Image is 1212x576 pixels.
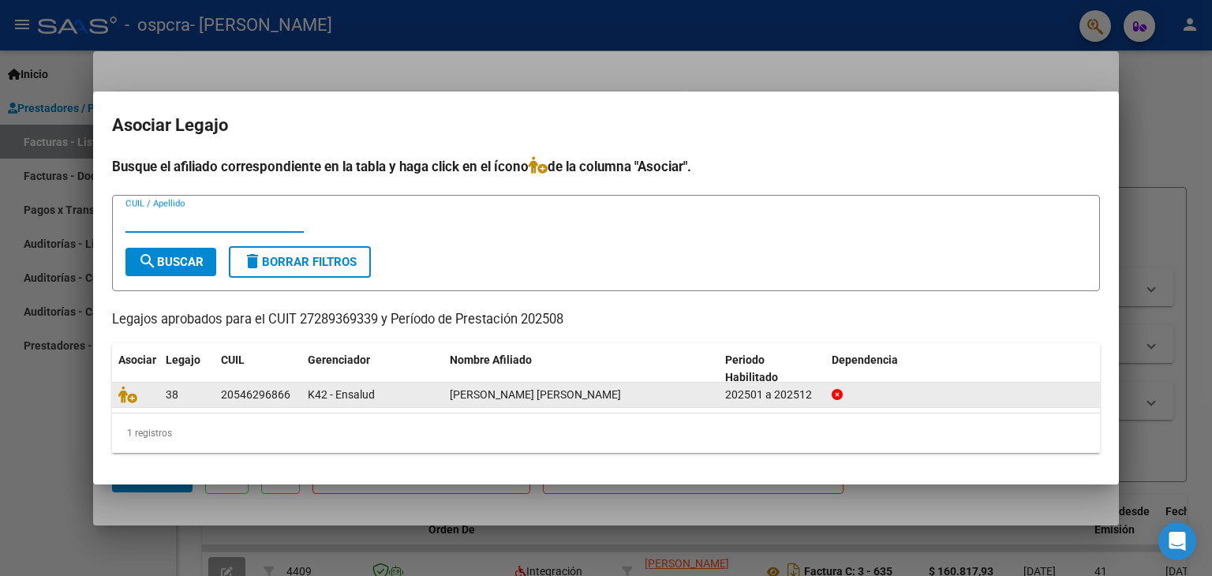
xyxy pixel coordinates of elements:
[243,255,357,269] span: Borrar Filtros
[138,255,204,269] span: Buscar
[825,343,1101,395] datatable-header-cell: Dependencia
[221,353,245,366] span: CUIL
[832,353,898,366] span: Dependencia
[243,252,262,271] mat-icon: delete
[719,343,825,395] datatable-header-cell: Periodo Habilitado
[725,353,778,384] span: Periodo Habilitado
[221,386,290,404] div: 20546296866
[450,388,621,401] span: GOMEZ BARRUETA LORENZO GONZALO
[301,343,443,395] datatable-header-cell: Gerenciador
[125,248,216,276] button: Buscar
[112,310,1100,330] p: Legajos aprobados para el CUIT 27289369339 y Período de Prestación 202508
[118,353,156,366] span: Asociar
[112,110,1100,140] h2: Asociar Legajo
[166,388,178,401] span: 38
[450,353,532,366] span: Nombre Afiliado
[138,252,157,271] mat-icon: search
[112,156,1100,177] h4: Busque el afiliado correspondiente en la tabla y haga click en el ícono de la columna "Asociar".
[215,343,301,395] datatable-header-cell: CUIL
[725,386,819,404] div: 202501 a 202512
[112,343,159,395] datatable-header-cell: Asociar
[1158,522,1196,560] div: Open Intercom Messenger
[229,246,371,278] button: Borrar Filtros
[443,343,719,395] datatable-header-cell: Nombre Afiliado
[308,388,375,401] span: K42 - Ensalud
[166,353,200,366] span: Legajo
[308,353,370,366] span: Gerenciador
[112,413,1100,453] div: 1 registros
[159,343,215,395] datatable-header-cell: Legajo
